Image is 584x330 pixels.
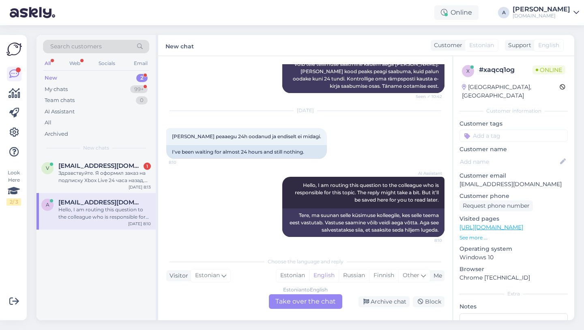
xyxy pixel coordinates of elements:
span: vitali2083@gmail.com [58,162,143,169]
div: [PERSON_NAME] [513,6,570,13]
div: Hello, I am routing this question to the colleague who is responsible for this topic. The reply m... [58,206,151,221]
div: Здравствуйте. Я оформил заказ на подписку Xbox Live 24 часа назад, но до настоящего момента код а... [58,169,151,184]
div: Look Here [6,169,21,206]
span: Other [403,271,419,279]
p: [EMAIL_ADDRESS][DOMAIN_NAME] [459,180,568,189]
p: Operating system [459,245,568,253]
div: All [45,119,52,127]
div: 2 / 3 [6,198,21,206]
div: English [309,269,339,282]
div: [GEOGRAPHIC_DATA], [GEOGRAPHIC_DATA] [462,83,560,100]
div: 1 [144,163,151,170]
div: Estonian [276,269,309,282]
input: Add a tag [459,130,568,142]
p: Customer name [459,145,568,154]
div: Email [132,58,149,69]
div: [DATE] [166,107,444,114]
span: Search customers [50,42,102,51]
span: New chats [83,144,109,152]
div: 2 [136,74,148,82]
div: Request phone number [459,200,533,211]
div: Web [68,58,82,69]
p: See more ... [459,234,568,241]
div: Me [430,271,442,280]
div: Russian [339,269,369,282]
div: Support [505,41,531,50]
div: [DATE] 8:10 [128,221,151,227]
div: Block [413,296,444,307]
div: Finnish [369,269,398,282]
div: 0 [136,96,148,104]
div: Vabandame viivituse pärast. [PERSON_NAME] makse kätte, seega rohkem makseid pole vaja. Meil on pa... [282,43,444,93]
div: Visitor [166,271,188,280]
span: [PERSON_NAME] peaaegu 24h oodanud ja endiselt ei midagi. [172,133,321,139]
p: Chrome [TECHNICAL_ID] [459,274,568,282]
a: [URL][DOMAIN_NAME] [459,224,523,231]
span: Online [532,65,565,74]
span: a [46,202,49,208]
div: Team chats [45,96,75,104]
div: New [45,74,57,82]
span: ats.harmson@gmail.com [58,199,143,206]
p: Windows 10 [459,253,568,262]
div: Take over the chat [269,294,342,309]
span: v [46,165,49,171]
p: Customer phone [459,192,568,200]
span: 8:10 [412,237,442,243]
span: Estonian [195,271,220,280]
div: I've been waiting for almost 24 hours and still nothing. [166,145,327,159]
div: Estonian to English [283,286,328,293]
div: [DOMAIN_NAME] [513,13,570,19]
span: Seen ✓ 10:42 [412,93,442,100]
label: New chat [165,40,194,51]
div: Extra [459,290,568,297]
span: AI Assistant [412,170,442,176]
img: Askly Logo [6,41,22,57]
span: 8:10 [169,159,199,165]
div: 99+ [130,85,148,93]
p: Customer tags [459,119,568,128]
div: A [498,7,509,18]
div: Customer information [459,107,568,115]
span: Hello, I am routing this question to the colleague who is responsible for this topic. The reply m... [295,182,440,203]
div: Archive chat [359,296,410,307]
div: Socials [97,58,117,69]
div: [DATE] 8:13 [129,184,151,190]
div: AI Assistant [45,108,75,116]
div: Tere, ma suunan selle küsimuse kolleegile, kes selle teema eest vastutab. Vastuse saamine võib ve... [282,208,444,237]
div: Choose the language and reply [166,258,444,265]
div: My chats [45,85,68,93]
span: x [466,68,470,74]
div: Online [434,5,479,20]
span: English [538,41,559,50]
div: # xaqcq1og [479,65,532,75]
p: Notes [459,302,568,311]
span: Estonian [469,41,494,50]
div: Archived [45,130,68,138]
p: Customer email [459,172,568,180]
div: All [43,58,52,69]
p: Browser [459,265,568,274]
input: Add name [460,157,558,166]
div: Customer [431,41,462,50]
p: Visited pages [459,215,568,223]
a: [PERSON_NAME][DOMAIN_NAME] [513,6,579,19]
